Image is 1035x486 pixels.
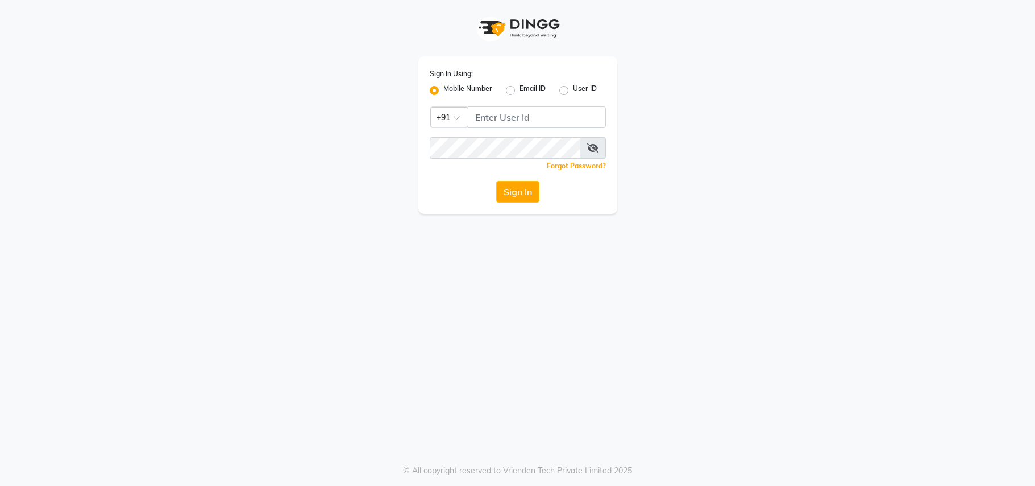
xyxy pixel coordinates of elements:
[443,84,492,97] label: Mobile Number
[496,181,539,203] button: Sign In
[468,106,606,128] input: Username
[519,84,546,97] label: Email ID
[472,11,563,45] img: logo1.svg
[547,162,606,170] a: Forgot Password?
[430,137,580,159] input: Username
[430,69,473,79] label: Sign In Using:
[573,84,597,97] label: User ID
